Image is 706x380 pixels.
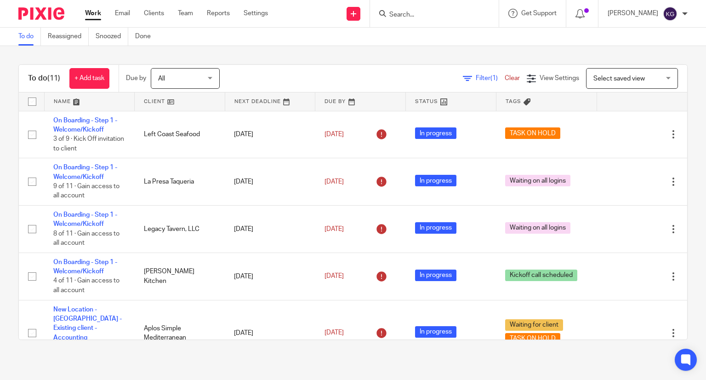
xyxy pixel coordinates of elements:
[126,74,146,83] p: Due by
[48,28,89,46] a: Reassigned
[135,28,158,46] a: Done
[325,178,344,185] span: [DATE]
[47,75,60,82] span: (11)
[663,6,678,21] img: svg%3E
[415,222,456,234] span: In progress
[505,222,570,234] span: Waiting on all logins
[135,158,225,206] td: La Presa Taqueria
[53,278,120,294] span: 4 of 11 · Gain access to all account
[415,127,456,139] span: In progress
[69,68,109,89] a: + Add task
[53,259,117,275] a: On Boarding - Step 1 - Welcome/Kickoff
[325,330,344,336] span: [DATE]
[53,164,117,180] a: On Boarding - Step 1 - Welcome/Kickoff
[225,300,315,366] td: [DATE]
[18,7,64,20] img: Pixie
[53,230,120,247] span: 8 of 11 · Gain access to all account
[325,131,344,138] span: [DATE]
[115,9,130,18] a: Email
[325,226,344,232] span: [DATE]
[135,206,225,253] td: Legacy Tavern, LLC
[244,9,268,18] a: Settings
[521,10,557,17] span: Get Support
[96,28,128,46] a: Snoozed
[85,9,101,18] a: Work
[28,74,60,83] h1: To do
[225,158,315,206] td: [DATE]
[476,75,505,81] span: Filter
[506,99,521,104] span: Tags
[505,333,560,345] span: TASK ON HOLD
[18,28,41,46] a: To do
[53,183,120,199] span: 9 of 11 · Gain access to all account
[207,9,230,18] a: Reports
[53,136,124,152] span: 3 of 9 · Kick Off invitation to client
[225,253,315,300] td: [DATE]
[53,117,117,133] a: On Boarding - Step 1 - Welcome/Kickoff
[505,75,520,81] a: Clear
[225,111,315,158] td: [DATE]
[53,306,122,341] a: New Location - [GEOGRAPHIC_DATA] - Existing client - Accounting
[388,11,471,19] input: Search
[490,75,498,81] span: (1)
[135,253,225,300] td: [PERSON_NAME] Kitchen
[415,175,456,186] span: In progress
[225,206,315,253] td: [DATE]
[415,326,456,338] span: In progress
[135,111,225,158] td: Left Coast Seafood
[608,9,658,18] p: [PERSON_NAME]
[53,212,117,227] a: On Boarding - Step 1 - Welcome/Kickoff
[415,270,456,281] span: In progress
[540,75,579,81] span: View Settings
[505,319,563,331] span: Waiting for client
[505,175,570,186] span: Waiting on all logins
[505,270,577,281] span: Kickoff call scheduled
[505,127,560,139] span: TASK ON HOLD
[144,9,164,18] a: Clients
[178,9,193,18] a: Team
[593,75,645,82] span: Select saved view
[325,273,344,280] span: [DATE]
[135,300,225,366] td: Aplos Simple Mediterranean
[158,75,165,82] span: All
